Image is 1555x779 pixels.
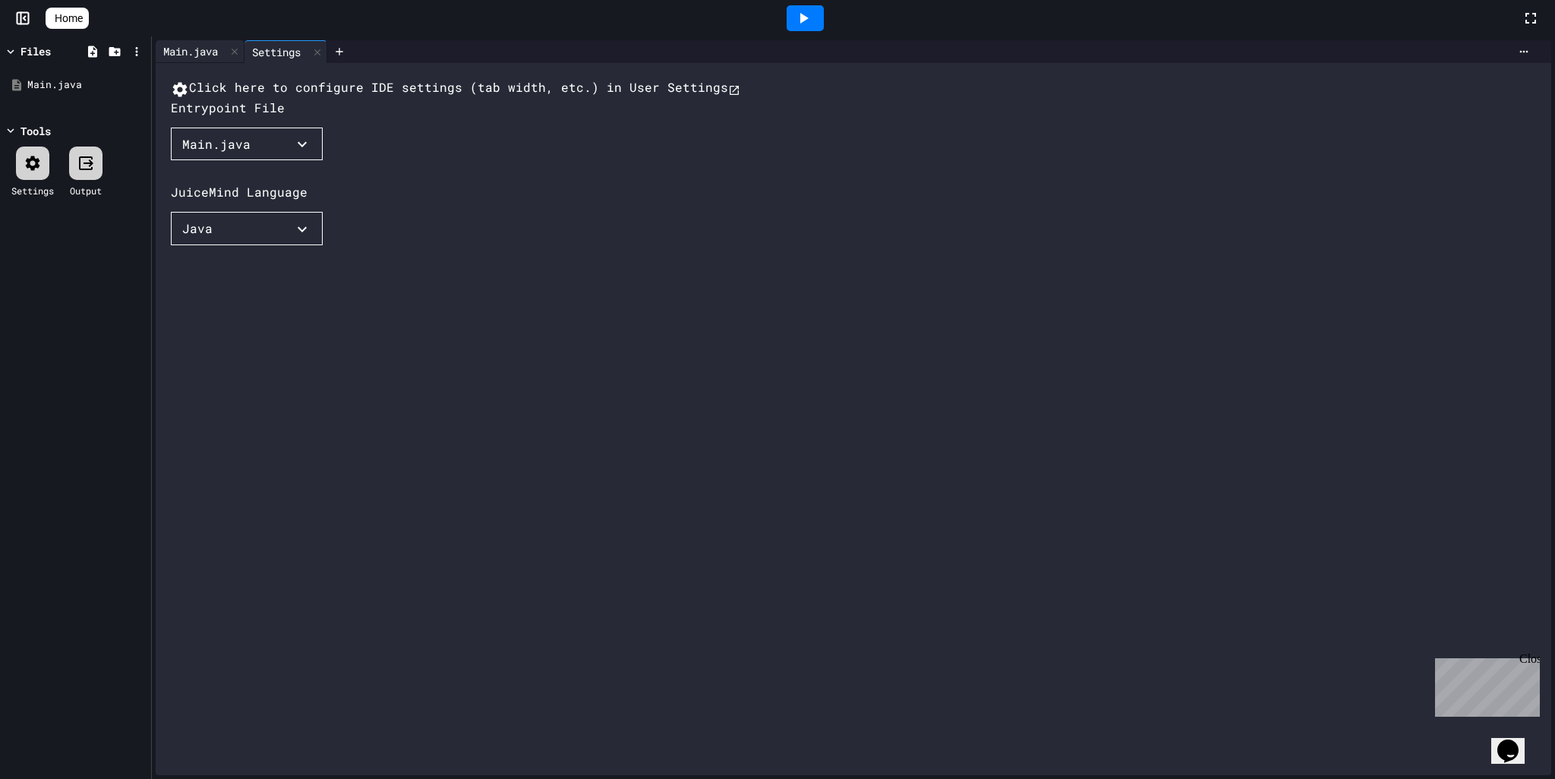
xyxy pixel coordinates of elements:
[27,77,146,93] div: Main.java
[55,11,83,26] span: Home
[156,43,226,59] div: Main.java
[244,44,308,60] div: Settings
[171,128,323,161] button: Main.java
[171,78,740,99] button: Click here to configure IDE settings (tab width, etc.) in User Settings
[171,183,308,201] div: JuiceMind Language
[244,40,327,63] div: Settings
[11,184,54,197] div: Settings
[1429,652,1540,717] iframe: chat widget
[21,43,51,59] div: Files
[171,99,285,117] div: Entrypoint File
[46,8,89,29] a: Home
[171,212,323,245] button: Java
[21,123,51,139] div: Tools
[1491,718,1540,764] iframe: chat widget
[156,40,244,63] div: Main.java
[6,6,105,96] div: Chat with us now!Close
[182,219,213,238] div: Java
[70,184,102,197] div: Output
[182,135,251,153] div: Main.java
